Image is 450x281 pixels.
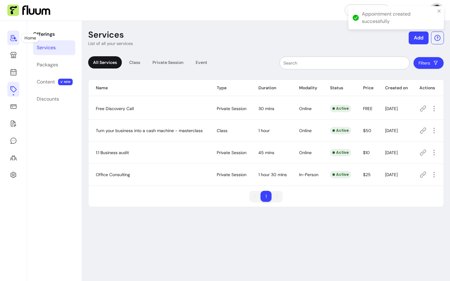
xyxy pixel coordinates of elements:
div: Packages [37,61,58,68]
span: [DATE] [385,128,398,133]
span: Online [299,128,312,133]
a: Offerings [7,82,19,97]
a: Services [33,40,75,55]
span: $10 [363,150,370,155]
span: [DATE] [385,150,398,155]
span: 1 hour 30 mins [258,172,287,177]
div: Content [37,78,55,86]
div: Home [21,34,39,42]
span: Online [299,150,312,155]
span: 1:1 Business audit [96,150,129,155]
span: 30 mins [258,106,274,111]
button: avatar[PERSON_NAME] [395,4,443,17]
div: Active [330,149,351,156]
span: Office Consulting [96,172,130,177]
div: Event [191,56,212,68]
span: 1 hour [258,128,270,133]
p: Services [88,29,124,40]
p: List of all your services [88,40,133,46]
input: Search [283,60,406,66]
div: All Services [88,56,122,68]
th: Created on [378,80,412,96]
span: Online [299,106,312,111]
a: Home [7,31,19,45]
a: Forms [7,116,19,131]
span: 45 mins [258,150,274,155]
th: Modality [292,80,323,96]
th: Price [356,80,378,96]
a: My Page [7,48,19,62]
div: Class [124,56,145,68]
span: [DATE] [385,106,398,111]
div: Appointment created successfully [362,10,435,25]
a: Sales [7,99,19,114]
a: Refer & Earn [345,4,390,17]
span: $50 [363,128,371,133]
button: Add [409,31,429,44]
div: Discounts [37,95,59,103]
th: Status [323,80,356,96]
span: Private Session [217,106,246,111]
span: $25 [363,172,371,177]
button: Filters [413,57,444,69]
th: Type [209,80,251,96]
div: Active [330,127,351,134]
div: Services [37,44,56,51]
img: avatar [430,4,443,17]
a: My Messages [7,133,19,148]
th: Actions [412,80,444,96]
th: Duration [251,80,291,96]
span: Private Session [217,172,246,177]
th: Name [88,80,209,96]
span: Class [217,128,227,133]
span: In-Person [299,172,318,177]
div: Private Session [148,56,188,68]
p: Offerings [33,31,75,38]
span: NEW [58,79,73,85]
a: Discounts [33,92,75,106]
a: Settings [7,168,19,182]
div: Active [330,171,351,178]
nav: pagination navigation [246,188,286,205]
a: Clients [7,150,19,165]
span: Free Discovery Call [96,106,134,111]
span: Private Session [217,150,246,155]
div: Active [330,105,351,112]
span: Turn your business into a cash machine - masterclass [96,128,203,133]
button: close [437,9,441,13]
li: pagination item 1 active [261,191,272,202]
a: Calendar [7,65,19,79]
span: FREE [363,106,373,111]
a: Content NEW [33,75,75,89]
a: Packages [33,57,75,72]
span: [DATE] [385,172,398,177]
img: Fluum Logo [7,5,50,16]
